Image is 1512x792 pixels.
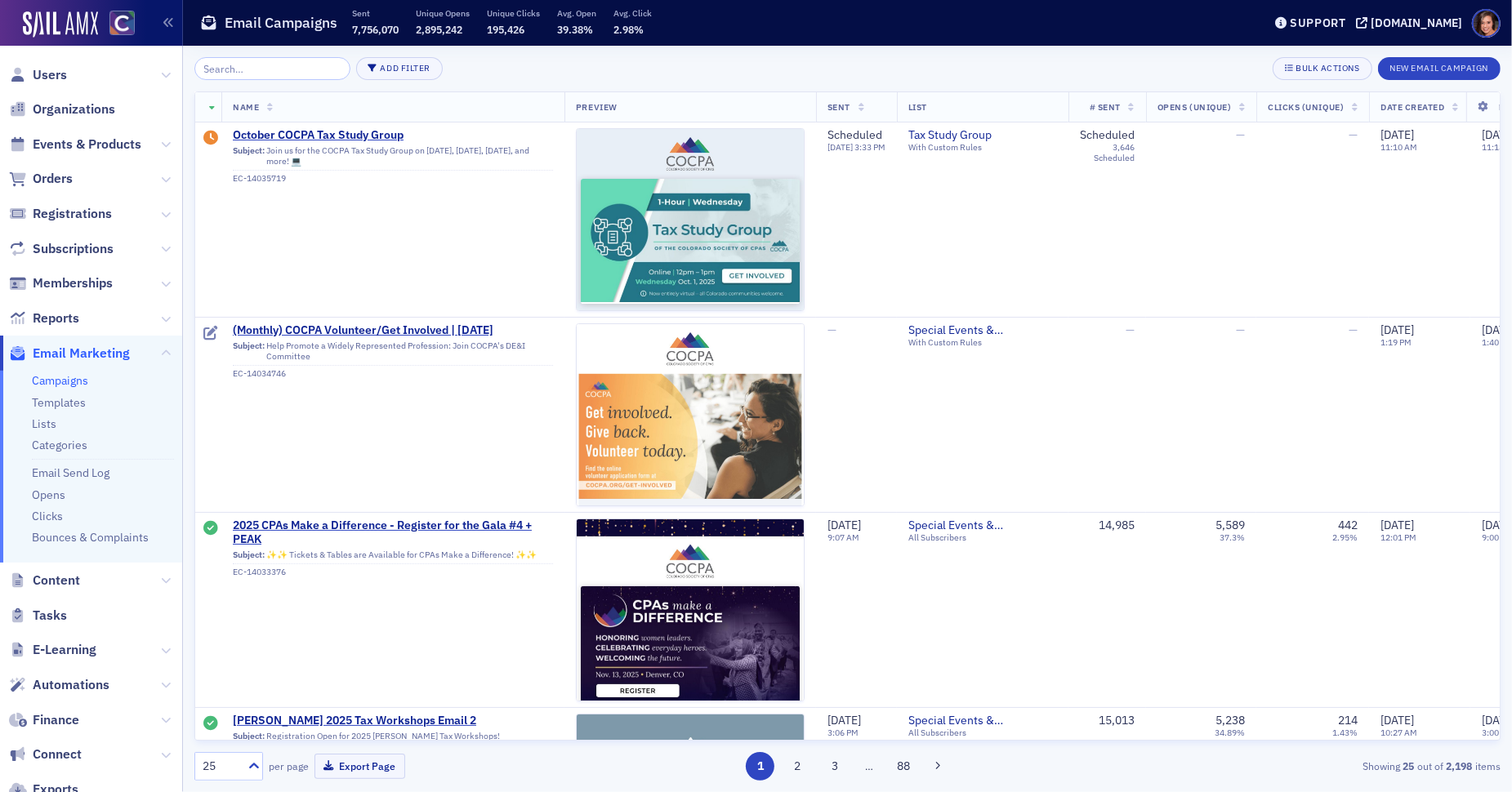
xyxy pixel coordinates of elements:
div: Draft [204,131,219,147]
a: Special Events & Announcements [908,323,1057,338]
time: 11:10 AM [1380,141,1417,153]
span: — [1236,127,1245,142]
p: Avg. Open [557,7,596,19]
p: Unique Opens [416,7,470,19]
div: With Custom Rules [908,337,1057,348]
span: 2,895,242 [416,23,462,36]
span: [PERSON_NAME] 2025 Tax Workshops Email 2 [233,714,553,728]
span: # Sent [1090,101,1121,113]
span: [DATE] [827,713,861,727]
div: 37.3% [1220,532,1245,543]
span: Registrations [33,205,112,223]
div: Registration Open for 2025 [PERSON_NAME] Tax Workshops! [233,731,553,745]
div: 15,013 [1080,714,1135,728]
a: Events & Products [9,136,141,154]
span: Clicks (Unique) [1268,101,1344,113]
a: Registrations [9,205,112,223]
a: Opens [32,487,65,502]
span: E-Learning [33,641,96,659]
div: 34.89% [1215,727,1245,738]
div: Help Promote a Widely Represented Profession: Join COCPA's DE&I Committee [233,340,553,366]
a: Subscriptions [9,240,114,258]
a: Campaigns [32,373,88,388]
div: 3,646 Scheduled [1080,142,1135,163]
button: Bulk Actions [1273,57,1372,80]
span: [DATE] [827,518,861,532]
a: New Email Campaign [1378,60,1501,74]
span: Tasks [33,607,67,625]
div: 14,985 [1080,518,1135,533]
div: [DOMAIN_NAME] [1371,16,1462,30]
div: ✨✨ Tickets & Tables are Available for CPAs Make a Difference! ✨✨ [233,550,553,564]
span: 2.98% [613,23,644,36]
a: (Monthly) COCPA Volunteer/Get Involved | [DATE] [233,323,553,338]
button: Add Filter [356,57,443,80]
button: [DOMAIN_NAME] [1356,17,1468,29]
button: 2 [783,752,812,781]
span: Subscriptions [33,240,114,258]
p: Unique Clicks [487,7,540,19]
strong: 25 [1400,759,1417,773]
time: 12:01 PM [1380,532,1416,543]
span: Orders [33,170,73,188]
a: Tax Study Group [908,128,1057,143]
div: All Subscribers [908,532,1057,543]
img: SailAMX [23,11,98,38]
button: 1 [746,752,774,781]
span: — [1349,127,1358,142]
a: Email Marketing [9,345,130,363]
span: Automations [33,676,109,694]
a: Content [9,572,80,590]
a: October COCPA Tax Study Group [233,128,553,143]
span: 7,756,070 [352,23,399,36]
div: Sent [204,716,219,732]
div: 1.43% [1332,727,1358,738]
span: Name [233,101,259,113]
a: Bounces & Complaints [32,530,149,545]
a: Tasks [9,607,67,625]
div: 442 [1338,518,1358,533]
span: Users [33,66,67,84]
a: 2025 CPAs Make a Difference - Register for the Gala #4 + PEAK [233,518,553,547]
span: Date Created [1380,101,1444,113]
div: All Subscribers [908,727,1057,738]
span: — [827,323,836,337]
div: Join us for the COCPA Tax Study Group on [DATE], [DATE], [DATE], and more! 💻 [233,145,553,171]
span: Organizations [33,100,115,118]
a: Automations [9,676,109,694]
a: Special Events & Announcements [908,714,1057,728]
span: [DATE] [827,141,854,153]
div: Support [1290,16,1346,30]
div: 2.95% [1332,532,1358,543]
a: Connect [9,745,82,763]
time: 9:07 AM [827,532,859,543]
button: 88 [889,752,917,781]
div: With Custom Rules [908,142,1057,153]
strong: 2,198 [1443,759,1475,773]
a: Finance [9,711,79,729]
div: Scheduled [1080,128,1135,143]
a: E-Learning [9,641,96,659]
span: Profile [1472,9,1501,38]
span: Finance [33,711,79,729]
a: Orders [9,170,73,188]
a: View Homepage [98,11,135,38]
time: 3:06 PM [827,727,859,738]
div: 5,238 [1215,714,1245,728]
span: Subject: [233,731,265,741]
p: Avg. Click [613,7,652,19]
a: Lists [32,416,56,431]
div: Bulk Actions [1296,64,1359,73]
time: 1:19 PM [1380,336,1412,348]
span: Connect [33,745,82,763]
span: [DATE] [1380,518,1414,532]
span: [DATE] [1380,713,1414,727]
a: Reports [9,309,79,327]
a: Memberships [9,274,113,292]
span: — [1349,323,1358,337]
